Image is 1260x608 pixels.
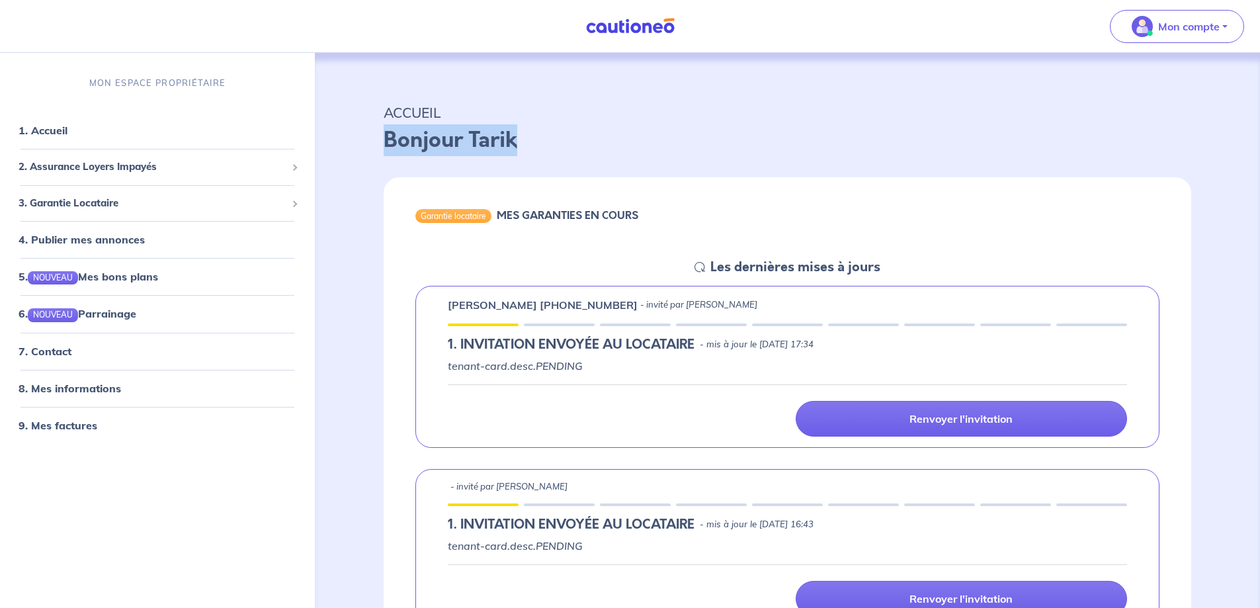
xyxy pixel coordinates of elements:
[19,159,286,175] span: 2. Assurance Loyers Impayés
[5,154,310,180] div: 2. Assurance Loyers Impayés
[448,538,1127,554] p: tenant-card.desc.PENDING
[909,412,1013,425] p: Renvoyer l'invitation
[581,18,680,34] img: Cautioneo
[5,226,310,253] div: 4. Publier mes annonces
[89,77,226,89] p: MON ESPACE PROPRIÉTAIRE
[448,337,1127,353] div: state: PENDING, Context: IN-LANDLORD
[19,344,71,357] a: 7. Contact
[640,298,757,312] p: - invité par [PERSON_NAME]
[5,337,310,364] div: 7. Contact
[5,263,310,290] div: 5.NOUVEAUMes bons plans
[19,124,67,137] a: 1. Accueil
[1132,16,1153,37] img: illu_account_valid_menu.svg
[384,101,1191,124] p: ACCUEIL
[448,337,694,353] h5: 1.︎ INVITATION ENVOYÉE AU LOCATAIRE
[5,374,310,401] div: 8. Mes informations
[1158,19,1220,34] p: Mon compte
[448,517,694,533] h5: 1.︎ INVITATION ENVOYÉE AU LOCATAIRE
[19,307,136,320] a: 6.NOUVEAUParrainage
[497,209,638,222] h6: MES GARANTIES EN COURS
[19,270,158,283] a: 5.NOUVEAUMes bons plans
[19,418,97,431] a: 9. Mes factures
[448,517,1127,533] div: state: PENDING, Context: IN-LANDLORD
[5,117,310,144] div: 1. Accueil
[796,401,1127,437] a: Renvoyer l'invitation
[700,518,814,531] p: - mis à jour le [DATE] 16:43
[448,358,1127,374] p: tenant-card.desc.PENDING
[1110,10,1244,43] button: illu_account_valid_menu.svgMon compte
[710,259,880,275] h5: Les dernières mises à jours
[415,209,491,222] div: Garantie locataire
[19,196,286,211] span: 3. Garantie Locataire
[448,297,638,313] p: [PERSON_NAME] [PHONE_NUMBER]
[909,592,1013,605] p: Renvoyer l'invitation
[450,480,567,494] p: - invité par [PERSON_NAME]
[5,412,310,438] div: 9. Mes factures
[19,233,145,246] a: 4. Publier mes annonces
[19,381,121,394] a: 8. Mes informations
[384,124,1191,156] p: Bonjour Tarik
[5,191,310,216] div: 3. Garantie Locataire
[700,338,814,351] p: - mis à jour le [DATE] 17:34
[5,300,310,327] div: 6.NOUVEAUParrainage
